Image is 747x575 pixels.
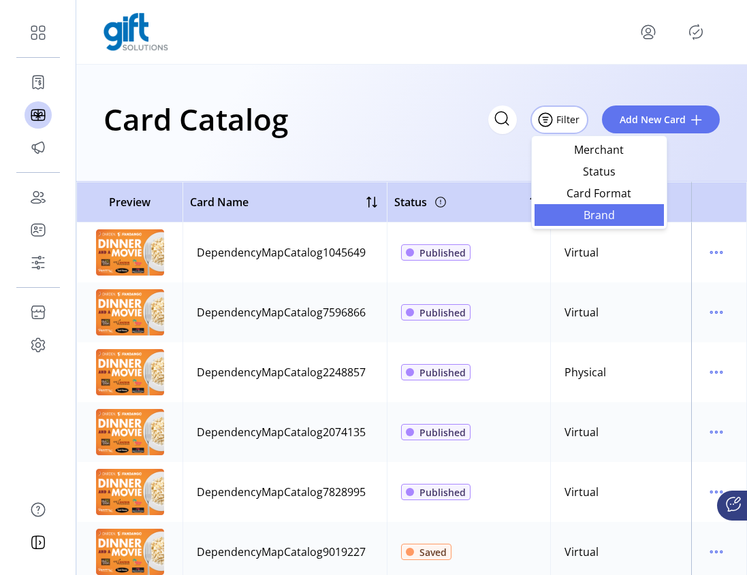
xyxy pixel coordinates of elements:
[565,544,599,560] div: Virtual
[419,246,466,260] span: Published
[96,529,164,575] img: preview
[535,204,664,226] li: Brand
[419,425,466,440] span: Published
[96,289,164,335] img: preview
[197,424,366,440] div: DependencyMapCatalog2074135
[197,364,366,380] div: DependencyMapCatalog2248857
[705,481,727,503] button: menu
[543,210,656,220] span: Brand
[620,112,686,127] span: Add New Card
[565,244,599,261] div: Virtual
[419,485,466,499] span: Published
[96,229,164,276] img: preview
[96,349,164,395] img: preview
[543,144,656,155] span: Merchant
[685,21,707,43] button: Publisher Panel
[197,304,366,321] div: DependencyMapCatalog7596866
[104,95,288,143] h1: Card Catalog
[84,194,176,210] span: Preview
[190,194,249,210] span: Card Name
[565,364,606,380] div: Physical
[543,166,656,177] span: Status
[535,161,664,182] li: Status
[705,541,727,563] button: menu
[488,105,517,134] input: Search
[197,484,366,500] div: DependencyMapCatalog7828995
[419,545,447,559] span: Saved
[197,244,366,261] div: DependencyMapCatalog1045649
[96,469,164,515] img: preview
[104,13,168,51] img: logo
[394,191,449,213] div: Status
[556,112,579,127] span: Filter
[543,188,656,199] span: Card Format
[705,242,727,263] button: menu
[419,365,466,380] span: Published
[565,424,599,440] div: Virtual
[602,105,720,133] button: Add New Card
[197,544,366,560] div: DependencyMapCatalog9019227
[705,361,727,383] button: menu
[535,139,664,161] li: Merchant
[535,182,664,204] li: Card Format
[565,484,599,500] div: Virtual
[530,105,588,134] button: Filter Button
[419,306,466,320] span: Published
[705,301,727,323] button: menu
[565,304,599,321] div: Virtual
[96,409,164,455] img: preview
[637,21,659,43] button: menu
[705,421,727,443] button: menu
